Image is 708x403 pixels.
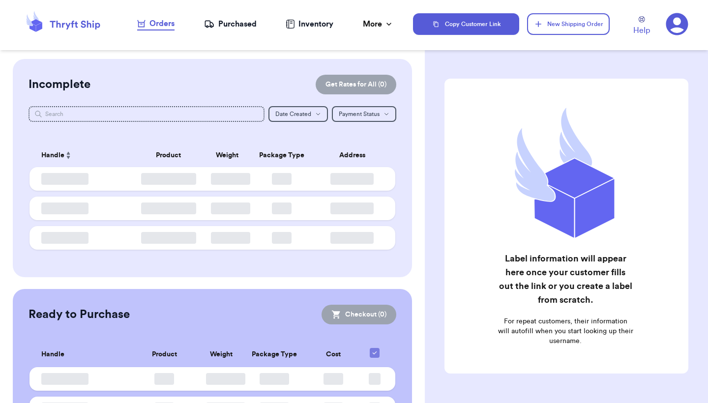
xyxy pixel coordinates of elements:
[41,150,64,161] span: Handle
[242,342,306,367] th: Package Type
[498,317,633,346] p: For repeat customers, their information will autofill when you start looking up their username.
[339,111,380,117] span: Payment Status
[41,349,64,360] span: Handle
[275,111,311,117] span: Date Created
[132,144,205,167] th: Product
[322,305,396,324] button: Checkout (0)
[527,13,610,35] button: New Shipping Order
[29,307,130,322] h2: Ready to Purchase
[29,106,265,122] input: Search
[316,75,396,94] button: Get Rates for All (0)
[129,342,200,367] th: Product
[306,342,359,367] th: Cost
[633,25,650,36] span: Help
[137,18,175,30] a: Orders
[200,342,243,367] th: Weight
[332,106,396,122] button: Payment Status
[315,144,395,167] th: Address
[64,149,72,161] button: Sort ascending
[249,144,315,167] th: Package Type
[363,18,394,30] div: More
[268,106,328,122] button: Date Created
[413,13,519,35] button: Copy Customer Link
[205,144,249,167] th: Weight
[498,252,633,307] h2: Label information will appear here once your customer fills out the link or you create a label fr...
[29,77,90,92] h2: Incomplete
[633,16,650,36] a: Help
[204,18,257,30] a: Purchased
[286,18,333,30] a: Inventory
